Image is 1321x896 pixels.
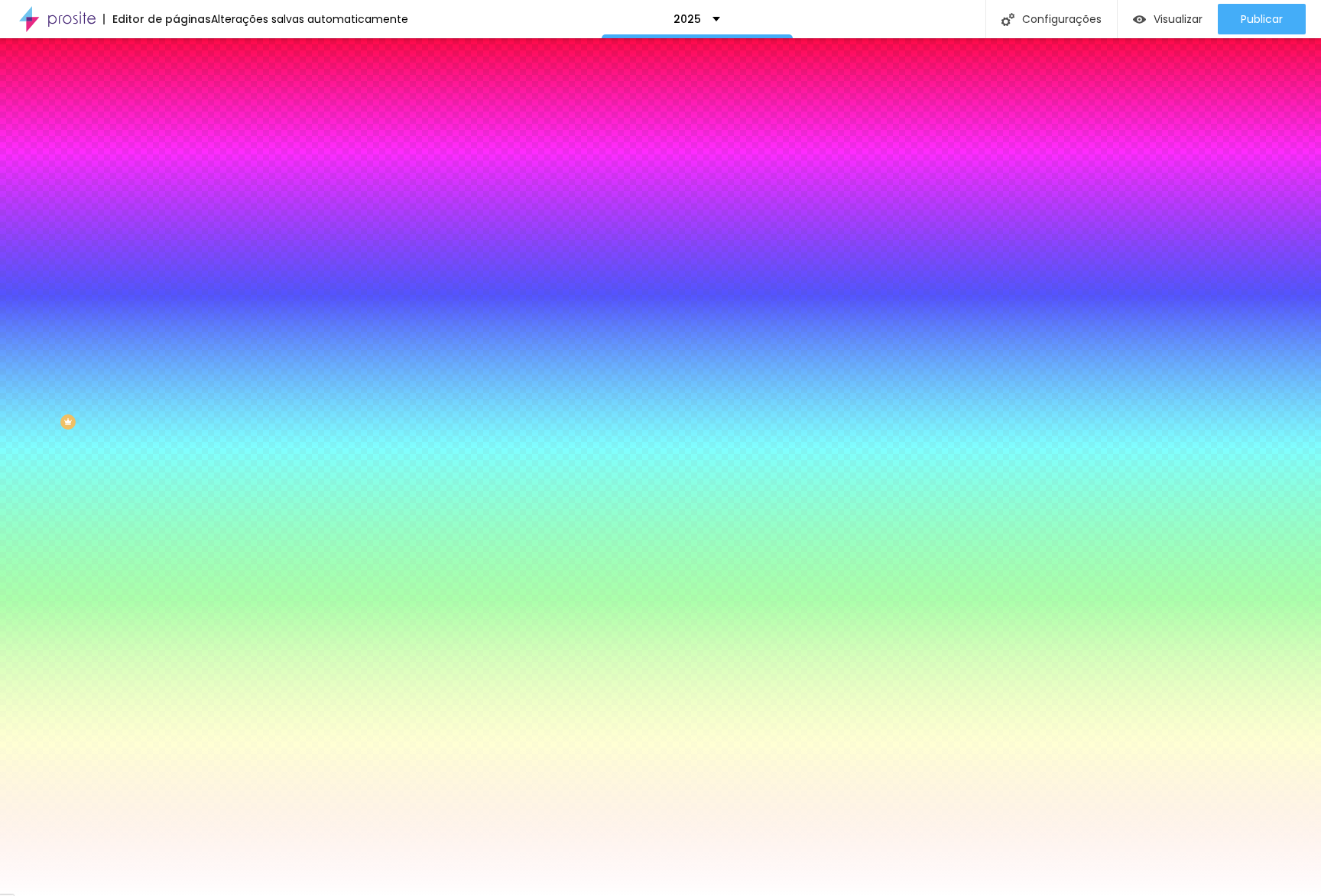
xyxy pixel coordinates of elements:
[1218,4,1306,34] button: Publicar
[1241,13,1283,25] span: Publicar
[673,14,701,24] p: 2025
[1154,13,1203,25] span: Visualizar
[1001,13,1014,26] img: Icone
[211,14,408,24] div: Alterações salvas automaticamente
[103,14,211,24] div: Editor de páginas
[1133,13,1146,26] img: view-1.svg
[1118,4,1218,34] button: Visualizar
